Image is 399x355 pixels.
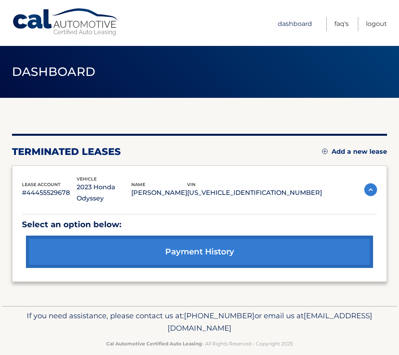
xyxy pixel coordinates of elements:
[366,17,387,31] a: Logout
[22,182,61,187] span: lease account
[322,149,328,154] img: add.svg
[184,311,255,320] span: [PHONE_NUMBER]
[187,182,196,187] span: vin
[12,146,121,158] h2: terminated leases
[77,176,97,182] span: vehicle
[77,182,131,204] p: 2023 Honda Odyssey
[14,309,385,335] p: If you need assistance, please contact us at: or email us at
[278,17,312,31] a: Dashboard
[22,218,377,232] p: Select an option below:
[322,148,387,156] a: Add a new lease
[12,8,120,36] a: Cal Automotive
[22,187,77,198] p: #44455529678
[334,17,349,31] a: FAQ's
[26,236,373,268] a: payment history
[131,182,145,187] span: name
[14,339,385,348] p: - All Rights Reserved - Copyright 2025
[187,187,322,198] p: [US_VEHICLE_IDENTIFICATION_NUMBER]
[106,341,202,347] strong: Cal Automotive Certified Auto Leasing
[12,64,96,79] span: Dashboard
[364,183,377,196] img: accordion-active.svg
[131,187,187,198] p: [PERSON_NAME]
